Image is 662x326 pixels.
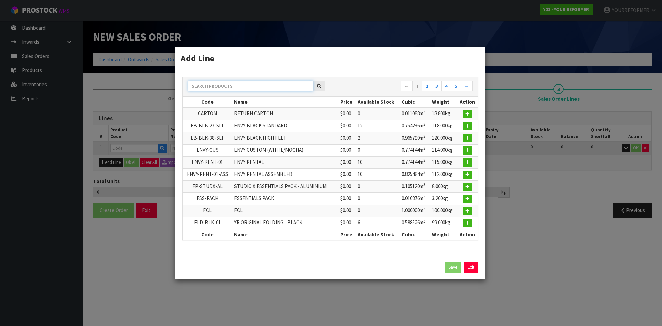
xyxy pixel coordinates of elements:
[232,193,339,205] td: ESSENTIALS PACK
[400,217,430,229] td: 0.588526m
[356,205,400,217] td: 0
[423,146,425,151] sup: 3
[339,193,356,205] td: $0.00
[400,193,430,205] td: 0.016876m
[356,168,400,180] td: 10
[400,205,430,217] td: 1.000000m
[430,144,457,156] td: 114.000kg
[232,217,339,229] td: YR ORIGINAL FOLDING - BLACK
[183,217,232,229] td: FLD-BLK-01
[400,156,430,168] td: 0.774144m
[183,205,232,217] td: FCL
[464,262,478,273] a: Exit
[183,193,232,205] td: ESS-PACK
[356,193,400,205] td: 0
[441,81,451,92] a: 4
[356,181,400,193] td: 0
[457,229,478,240] th: Action
[183,156,232,168] td: ENVY-RENT-01
[356,144,400,156] td: 0
[430,229,457,240] th: Weight
[339,217,356,229] td: $0.00
[422,81,432,92] a: 2
[339,108,356,120] td: $0.00
[423,110,425,115] sup: 3
[400,229,430,240] th: Cubic
[400,144,430,156] td: 0.774144m
[335,81,473,93] nav: Page navigation
[430,181,457,193] td: 8.000kg
[183,120,232,132] td: EB-BLK-27-SLT
[430,156,457,168] td: 115.000kg
[430,132,457,144] td: 120.000kg
[339,97,356,108] th: Price
[183,108,232,120] td: CARTON
[232,144,339,156] td: ENVY CUSTOM (WHITE/MOCHA)
[232,132,339,144] td: ENVY BLACK HIGH FEET
[423,195,425,199] sup: 3
[183,132,232,144] td: EB-BLK-38-SLT
[400,181,430,193] td: 0.105120m
[183,168,232,180] td: ENVY-RENT-01-ASS
[356,108,400,120] td: 0
[430,193,457,205] td: 3.260kg
[400,168,430,180] td: 0.825484m
[430,108,457,120] td: 18.800kg
[400,132,430,144] td: 0.965790m
[339,120,356,132] td: $0.00
[423,134,425,139] sup: 3
[430,205,457,217] td: 100.000kg
[356,97,400,108] th: Available Stock
[339,229,356,240] th: Price
[181,52,480,65] h3: Add Line
[412,81,422,92] a: 1
[232,168,339,180] td: ENVY RENTAL ASSEMBLED
[232,229,339,240] th: Name
[430,168,457,180] td: 112.000kg
[430,97,457,108] th: Weight
[183,144,232,156] td: ENVY-CUS
[423,122,425,127] sup: 3
[232,205,339,217] td: FCL
[445,262,461,273] button: Save
[423,158,425,163] sup: 3
[339,132,356,144] td: $0.00
[400,108,430,120] td: 0.011088m
[461,81,473,92] a: →
[423,207,425,211] sup: 3
[400,97,430,108] th: Cubic
[232,181,339,193] td: STUDIO X ESSENTIALS PACK - ALUMINIUM
[232,97,339,108] th: Name
[356,156,400,168] td: 10
[356,120,400,132] td: 12
[432,81,442,92] a: 3
[457,97,478,108] th: Action
[339,205,356,217] td: $0.00
[183,181,232,193] td: EP-STUDX-AL
[232,156,339,168] td: ENVY RENTAL
[339,168,356,180] td: $0.00
[356,217,400,229] td: 6
[232,108,339,120] td: RETURN CARTON
[339,156,356,168] td: $0.00
[400,120,430,132] td: 0.754236m
[356,229,400,240] th: Available Stock
[423,219,425,224] sup: 3
[401,81,413,92] a: ←
[430,217,457,229] td: 99.000kg
[339,181,356,193] td: $0.00
[232,120,339,132] td: ENVY BLACK STANDARD
[339,144,356,156] td: $0.00
[188,81,313,91] input: Search products
[423,170,425,175] sup: 3
[451,81,461,92] a: 5
[430,120,457,132] td: 118.000kg
[183,229,232,240] th: Code
[423,182,425,187] sup: 3
[183,97,232,108] th: Code
[356,132,400,144] td: 2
